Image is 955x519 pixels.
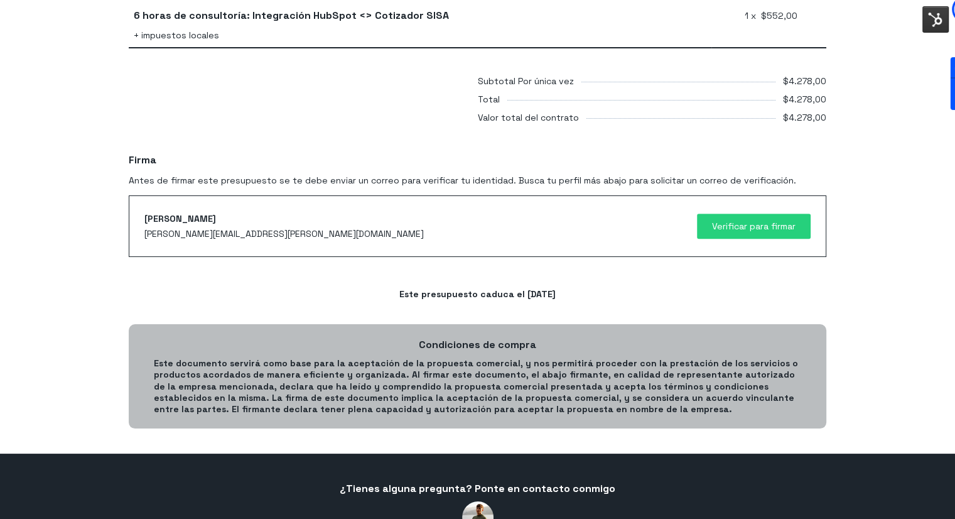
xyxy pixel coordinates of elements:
div: Subtotal Por única vez [478,74,574,89]
div: Antes de firmar este presupuesto se te debe enviar un correo para verificar tu identidad. Busca t... [129,153,826,257]
p: Este documento servirá como base para la aceptación de la propuesta comercial, y nos permitirá pr... [154,358,801,415]
button: Verificar para firmar [697,214,811,239]
span: $4.278,00 [783,75,826,87]
div: $4.278,00 [783,92,826,110]
span: 6 horas de consultoría: Integración HubSpot <> Cotizador SISA [134,8,449,23]
h3: ¿Tienes alguna pregunta? Ponte en contacto conmigo [129,482,826,495]
h3: Condiciones de compra [154,338,801,351]
span: [PERSON_NAME] [144,213,216,224]
img: Interruptor del menú de herramientas de HubSpot [922,6,949,33]
div: Valor total del contrato [478,110,579,128]
div: $4.278,00 [783,110,826,128]
h3: Firma [129,153,826,167]
span: 1 x $552,00 [745,8,797,23]
div: Total [478,92,500,110]
span: [PERSON_NAME][EMAIL_ADDRESS][PERSON_NAME][DOMAIN_NAME] [144,228,424,239]
div: Este presupuesto caduca el [DATE] [129,287,826,302]
div: + impuestos locales [134,28,707,43]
